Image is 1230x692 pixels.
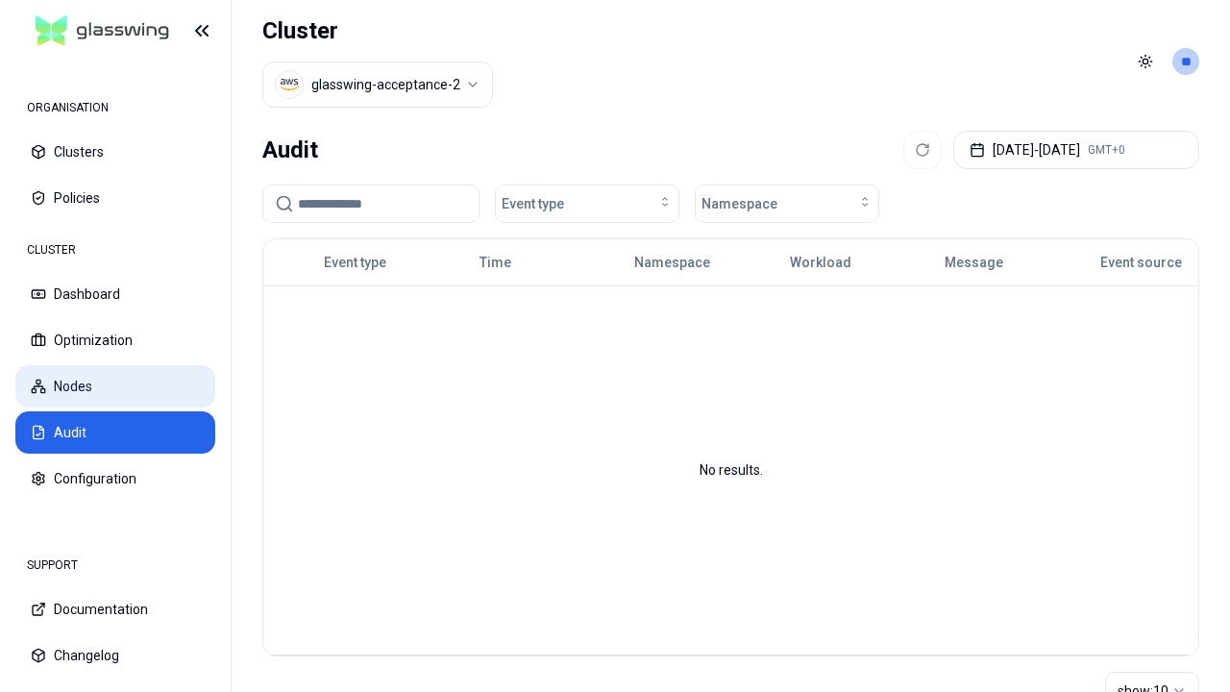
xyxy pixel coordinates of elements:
[1100,243,1182,282] button: Event source
[311,75,460,94] div: glasswing-acceptance-2
[15,231,215,269] div: CLUSTER
[15,365,215,408] button: Nodes
[15,88,215,127] div: ORGANISATION
[15,411,215,454] button: Audit
[280,75,299,94] img: aws
[480,243,511,282] button: Time
[15,131,215,173] button: Clusters
[701,194,777,213] span: Namespace
[790,243,851,282] button: Workload
[502,194,564,213] span: Event type
[262,15,493,46] h1: Cluster
[634,243,710,282] button: Namespace
[15,457,215,500] button: Configuration
[28,9,177,54] img: GlassWing
[15,319,215,361] button: Optimization
[262,131,318,169] div: Audit
[695,185,879,223] button: Namespace
[945,243,1003,282] button: Message
[953,131,1199,169] button: [DATE]-[DATE]GMT+0
[15,634,215,677] button: Changelog
[15,546,215,584] div: SUPPORT
[262,62,493,108] button: Select a value
[263,285,1198,655] td: No results.
[15,273,215,315] button: Dashboard
[15,588,215,630] button: Documentation
[324,243,386,282] button: Event type
[15,177,215,219] button: Policies
[1088,142,1125,158] span: GMT+0
[495,185,679,223] button: Event type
